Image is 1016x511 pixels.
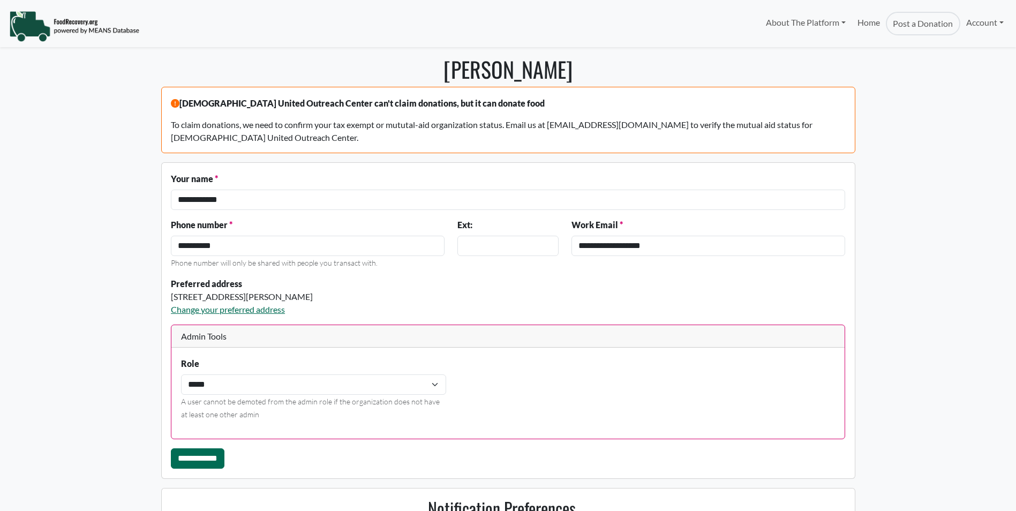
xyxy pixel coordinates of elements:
a: About The Platform [759,12,851,33]
div: [STREET_ADDRESS][PERSON_NAME] [171,290,559,303]
strong: Preferred address [171,279,242,289]
a: Account [960,12,1010,33]
a: Change your preferred address [171,304,285,314]
small: A user cannot be demoted from the admin role if the organization does not have at least one other... [181,397,440,419]
label: Phone number [171,219,232,231]
p: To claim donations, we need to confirm your tax exempt or mututal-aid organization status. Email ... [171,118,845,144]
label: Work Email [571,219,623,231]
div: Admin Tools [171,325,845,348]
label: Role [181,357,199,370]
label: Your name [171,172,218,185]
small: Phone number will only be shared with people you transact with. [171,258,378,267]
p: [DEMOGRAPHIC_DATA] United Outreach Center can't claim donations, but it can donate food [171,97,845,110]
a: Home [852,12,886,35]
a: Post a Donation [886,12,960,35]
label: Ext: [457,219,472,231]
h1: [PERSON_NAME] [161,56,855,82]
img: NavigationLogo_FoodRecovery-91c16205cd0af1ed486a0f1a7774a6544ea792ac00100771e7dd3ec7c0e58e41.png [9,10,139,42]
